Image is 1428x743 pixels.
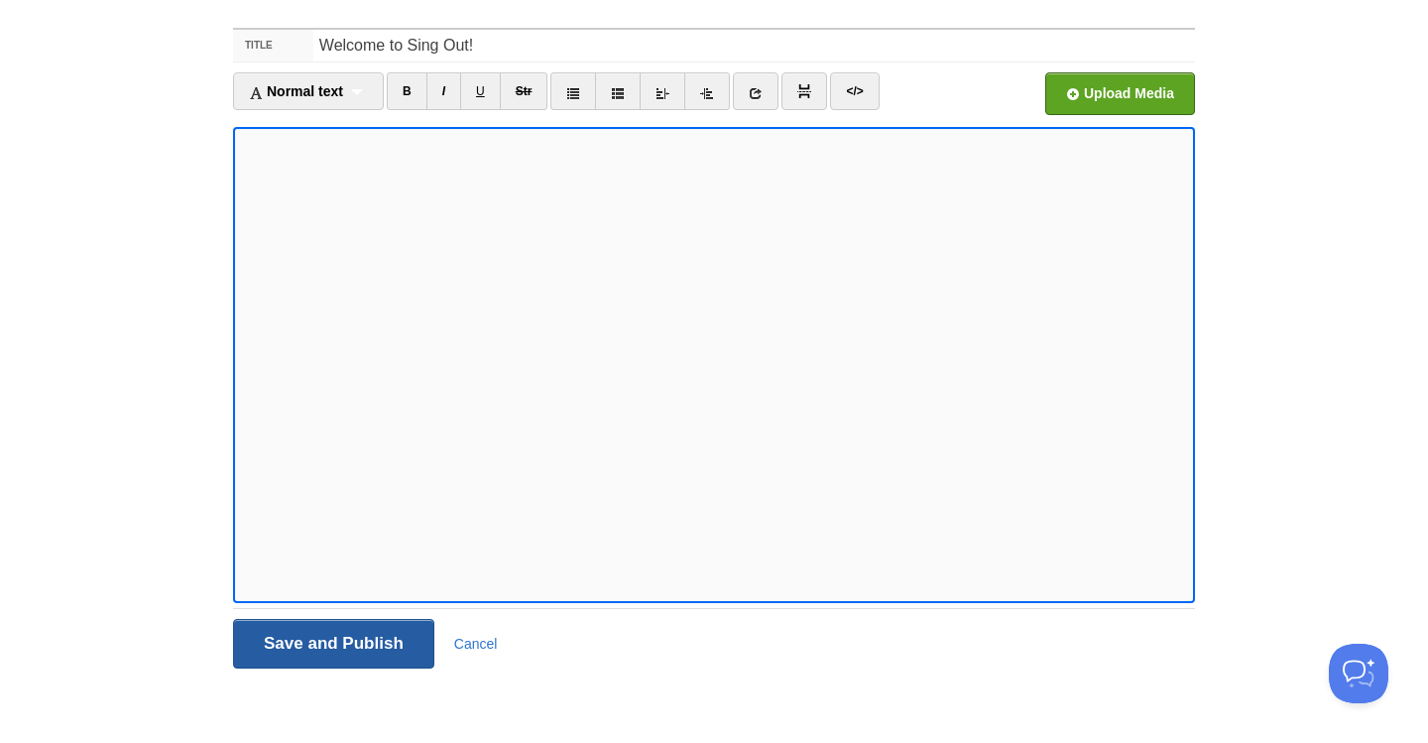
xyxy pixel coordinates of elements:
[454,636,498,652] a: Cancel
[249,83,343,99] span: Normal text
[233,619,434,669] input: Save and Publish
[797,84,811,98] img: pagebreak-icon.png
[500,72,548,110] a: Str
[233,30,313,62] label: Title
[460,72,501,110] a: U
[1329,644,1388,703] iframe: Help Scout Beacon - Open
[426,72,461,110] a: I
[387,72,427,110] a: B
[830,72,879,110] a: </>
[516,84,533,98] del: Str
